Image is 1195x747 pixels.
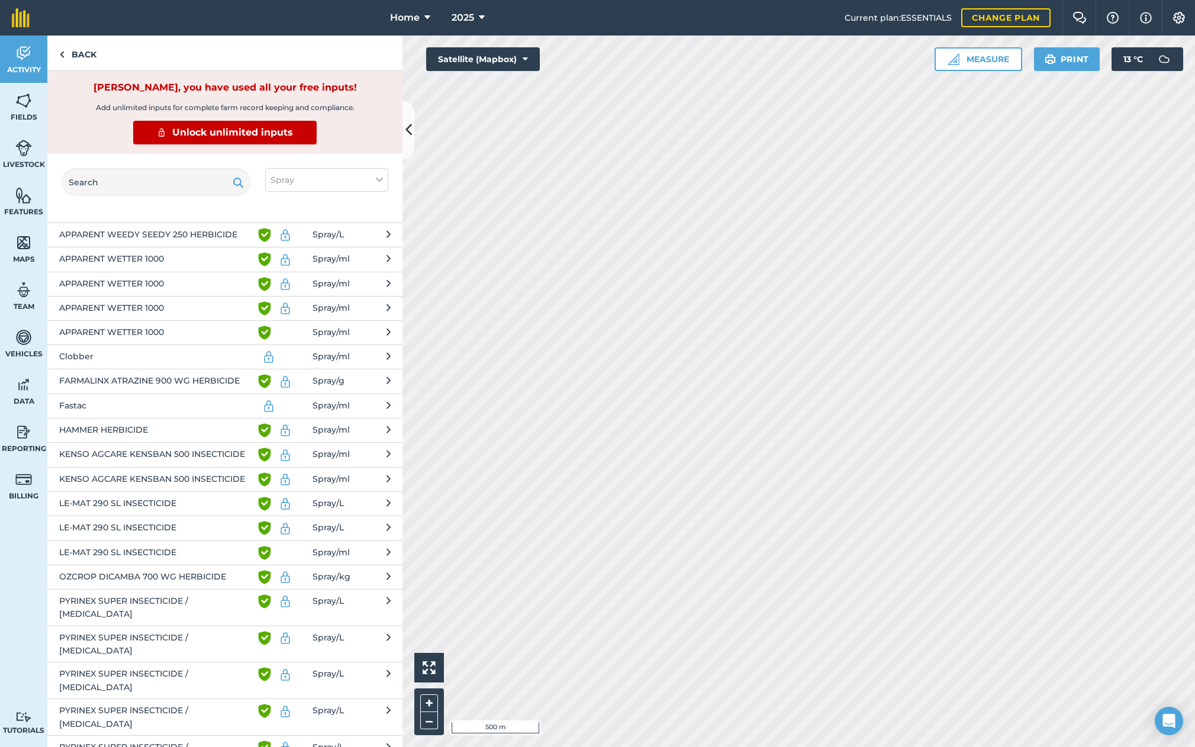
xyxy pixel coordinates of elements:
button: Measure [935,47,1022,71]
span: Spray / kg [313,570,350,584]
img: svg+xml;base64,PHN2ZyB4bWxucz0iaHR0cDovL3d3dy53My5vcmcvMjAwMC9zdmciIHdpZHRoPSI1NiIgaGVpZ2h0PSI2MC... [15,186,32,204]
button: – [420,712,438,729]
img: svg+xml;base64,PD94bWwgdmVyc2lvbj0iMS4wIiBlbmNvZGluZz0idXRmLTgiPz4KPCEtLSBHZW5lcmF0b3I6IEFkb2JlIE... [279,448,292,462]
img: A cog icon [1172,12,1186,24]
span: APPARENT WETTER 1000 [59,277,253,291]
img: svg+xml;base64,PHN2ZyB4bWxucz0iaHR0cDovL3d3dy53My5vcmcvMjAwMC9zdmciIHdpZHRoPSI5IiBoZWlnaHQ9IjI0Ii... [59,47,65,62]
span: Current plan : ESSENTIALS [845,11,952,24]
img: svg+xml;base64,PD94bWwgdmVyc2lvbj0iMS4wIiBlbmNvZGluZz0idXRmLTgiPz4KPCEtLSBHZW5lcmF0b3I6IEFkb2JlIE... [279,668,292,682]
span: LE-MAT 290 SL INSECTICIDE [59,497,253,511]
span: Spray [270,173,294,186]
img: svg+xml;base64,PD94bWwgdmVyc2lvbj0iMS4wIiBlbmNvZGluZz0idXRmLTgiPz4KPCEtLSBHZW5lcmF0b3I6IEFkb2JlIE... [279,497,292,511]
span: KENSO AGCARE KENSBAN 500 INSECTICIDE [59,472,253,487]
button: OZCROP DICAMBA 700 WG HERBICIDE Spray/kg [47,565,402,589]
span: Add unlimited inputs for complete farm record keeping and compliance. [96,101,355,115]
span: FARMALINX ATRAZINE 900 WG HERBICIDE [59,374,253,388]
span: 13 ° C [1123,47,1143,71]
span: KENSO AGCARE KENSBAN 500 INSECTICIDE [59,447,253,462]
a: Unlock unlimited inputs [133,121,317,144]
img: svg+xml;base64,PD94bWwgdmVyc2lvbj0iMS4wIiBlbmNvZGluZz0idXRmLTgiPz4KPCEtLSBHZW5lcmF0b3I6IEFkb2JlIE... [15,711,32,723]
span: Spray / ml [313,350,350,364]
button: FARMALINX ATRAZINE 900 WG HERBICIDE Spray/g [47,369,402,393]
button: KENSO AGCARE KENSBAN 500 INSECTICIDE Spray/ml [47,442,402,466]
span: OZCROP DICAMBA 700 WG HERBICIDE [59,570,253,584]
span: Home [390,11,420,25]
img: A question mark icon [1106,12,1120,24]
strong: [PERSON_NAME], you have used all your free inputs! [94,81,357,95]
img: svg+xml;base64,PD94bWwgdmVyc2lvbj0iMS4wIiBlbmNvZGluZz0idXRmLTgiPz4KPCEtLSBHZW5lcmF0b3I6IEFkb2JlIE... [279,423,292,437]
a: Change plan [961,8,1051,27]
img: Two speech bubbles overlapping with the left bubble in the forefront [1072,12,1087,24]
img: svg+xml;base64,PD94bWwgdmVyc2lvbj0iMS4wIiBlbmNvZGluZz0idXRmLTgiPz4KPCEtLSBHZW5lcmF0b3I6IEFkb2JlIE... [15,281,32,299]
span: APPARENT WEEDY SEEDY 250 HERBICIDE [59,228,253,242]
button: APPARENT WETTER 1000 Spray/ml [47,272,402,296]
button: PYRINEX SUPER INSECTICIDE / [MEDICAL_DATA] Spray/L [47,589,402,626]
span: PYRINEX SUPER INSECTICIDE / [MEDICAL_DATA] [59,631,253,658]
img: svg+xml;base64,PD94bWwgdmVyc2lvbj0iMS4wIiBlbmNvZGluZz0idXRmLTgiPz4KPCEtLSBHZW5lcmF0b3I6IEFkb2JlIE... [15,329,32,346]
button: LE-MAT 290 SL INSECTICIDE Spray/ml [47,540,402,565]
button: 13 °C [1112,47,1183,71]
span: LE-MAT 290 SL INSECTICIDE [59,546,253,560]
span: Spray / L [313,704,344,730]
button: Satellite (Mapbox) [426,47,540,71]
img: svg+xml;base64,PD94bWwgdmVyc2lvbj0iMS4wIiBlbmNvZGluZz0idXRmLTgiPz4KPCEtLSBHZW5lcmF0b3I6IEFkb2JlIE... [279,228,292,242]
button: APPARENT WEEDY SEEDY 250 HERBICIDE Spray/L [47,223,402,247]
img: svg+xml;base64,PD94bWwgdmVyc2lvbj0iMS4wIiBlbmNvZGluZz0idXRmLTgiPz4KPCEtLSBHZW5lcmF0b3I6IEFkb2JlIE... [15,139,32,157]
img: Ruler icon [948,53,959,65]
span: Clobber [59,350,253,364]
img: svg+xml;base64,PHN2ZyB4bWxucz0iaHR0cDovL3d3dy53My5vcmcvMjAwMC9zdmciIHdpZHRoPSIxOSIgaGVpZ2h0PSIyNC... [1045,52,1056,66]
span: APPARENT WETTER 1000 [59,301,253,315]
button: + [420,694,438,712]
img: svg+xml;base64,PD94bWwgdmVyc2lvbj0iMS4wIiBlbmNvZGluZz0idXRmLTgiPz4KPCEtLSBHZW5lcmF0b3I6IEFkb2JlIE... [279,594,292,608]
img: svg+xml;base64,PD94bWwgdmVyc2lvbj0iMS4wIiBlbmNvZGluZz0idXRmLTgiPz4KPCEtLSBHZW5lcmF0b3I6IEFkb2JlIE... [279,277,292,291]
span: Spray / ml [313,301,350,315]
input: Search [62,168,251,197]
button: APPARENT WETTER 1000 Spray/ml [47,320,402,344]
span: Spray / L [313,667,344,694]
span: Spray / ml [313,423,350,437]
span: Spray / ml [313,252,350,266]
button: LE-MAT 290 SL INSECTICIDE Spray/L [47,491,402,516]
button: LE-MAT 290 SL INSECTICIDE Spray/L [47,516,402,540]
img: svg+xml;base64,PD94bWwgdmVyc2lvbj0iMS4wIiBlbmNvZGluZz0idXRmLTgiPz4KPCEtLSBHZW5lcmF0b3I6IEFkb2JlIE... [279,704,292,719]
span: Spray / g [313,374,344,388]
span: Fastac [59,399,253,413]
img: svg+xml;base64,PD94bWwgdmVyc2lvbj0iMS4wIiBlbmNvZGluZz0idXRmLTgiPz4KPCEtLSBHZW5lcmF0b3I6IEFkb2JlIE... [15,44,32,62]
img: svg+xml;base64,PHN2ZyB4bWxucz0iaHR0cDovL3d3dy53My5vcmcvMjAwMC9zdmciIHdpZHRoPSI1NiIgaGVpZ2h0PSI2MC... [15,92,32,110]
img: svg+xml;base64,PD94bWwgdmVyc2lvbj0iMS4wIiBlbmNvZGluZz0idXRmLTgiPz4KPCEtLSBHZW5lcmF0b3I6IEFkb2JlIE... [262,399,275,413]
button: PYRINEX SUPER INSECTICIDE / [MEDICAL_DATA] Spray/L [47,626,402,662]
span: HAMMER HERBICIDE [59,423,253,437]
a: Back [47,36,108,70]
img: svg+xml;base64,PD94bWwgdmVyc2lvbj0iMS4wIiBlbmNvZGluZz0idXRmLTgiPz4KPCEtLSBHZW5lcmF0b3I6IEFkb2JlIE... [279,375,292,389]
button: Spray [265,168,388,192]
button: Fastac Spray/ml [47,394,402,418]
span: Unlock unlimited inputs [172,125,293,140]
span: Spray / ml [313,326,350,340]
span: 2025 [452,11,474,25]
span: Spray / L [313,497,344,511]
img: svg+xml;base64,PD94bWwgdmVyc2lvbj0iMS4wIiBlbmNvZGluZz0idXRmLTgiPz4KPCEtLSBHZW5lcmF0b3I6IEFkb2JlIE... [1152,47,1176,71]
span: Spray / L [313,521,344,535]
div: Open Intercom Messenger [1155,707,1183,735]
img: svg+xml;base64,PD94bWwgdmVyc2lvbj0iMS4wIiBlbmNvZGluZz0idXRmLTgiPz4KPCEtLSBHZW5lcmF0b3I6IEFkb2JlIE... [279,301,292,315]
img: svg+xml;base64,PHN2ZyB4bWxucz0iaHR0cDovL3d3dy53My5vcmcvMjAwMC9zdmciIHdpZHRoPSI1NiIgaGVpZ2h0PSI2MC... [15,234,32,252]
span: Spray / ml [313,399,350,413]
span: Spray / L [313,594,344,621]
img: svg+xml;base64,PD94bWwgdmVyc2lvbj0iMS4wIiBlbmNvZGluZz0idXRmLTgiPz4KPCEtLSBHZW5lcmF0b3I6IEFkb2JlIE... [15,471,32,488]
button: HAMMER HERBICIDE Spray/ml [47,418,402,442]
button: KENSO AGCARE KENSBAN 500 INSECTICIDE Spray/ml [47,467,402,491]
img: svg+xml;base64,PD94bWwgdmVyc2lvbj0iMS4wIiBlbmNvZGluZz0idXRmLTgiPz4KPCEtLSBHZW5lcmF0b3I6IEFkb2JlIE... [15,423,32,441]
img: svg+xml;base64,PD94bWwgdmVyc2lvbj0iMS4wIiBlbmNvZGluZz0idXRmLTgiPz4KPCEtLSBHZW5lcmF0b3I6IEFkb2JlIE... [262,350,275,364]
button: PYRINEX SUPER INSECTICIDE / [MEDICAL_DATA] Spray/L [47,662,402,698]
span: Spray / L [313,631,344,658]
span: PYRINEX SUPER INSECTICIDE / [MEDICAL_DATA] [59,667,253,694]
span: Spray / ml [313,472,350,487]
img: svg+xml;base64,PHN2ZyB4bWxucz0iaHR0cDovL3d3dy53My5vcmcvMjAwMC9zdmciIHdpZHRoPSIxOSIgaGVpZ2h0PSIyNC... [233,175,244,189]
button: APPARENT WETTER 1000 Spray/ml [47,296,402,320]
img: Four arrows, one pointing top left, one top right, one bottom right and the last bottom left [423,661,436,674]
button: PYRINEX SUPER INSECTICIDE / [MEDICAL_DATA] Spray/L [47,698,402,735]
span: LE-MAT 290 SL INSECTICIDE [59,521,253,535]
img: svg+xml;base64,PD94bWwgdmVyc2lvbj0iMS4wIiBlbmNvZGluZz0idXRmLTgiPz4KPCEtLSBHZW5lcmF0b3I6IEFkb2JlIE... [279,521,292,536]
img: fieldmargin Logo [12,8,30,27]
span: Spray / ml [313,447,350,462]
